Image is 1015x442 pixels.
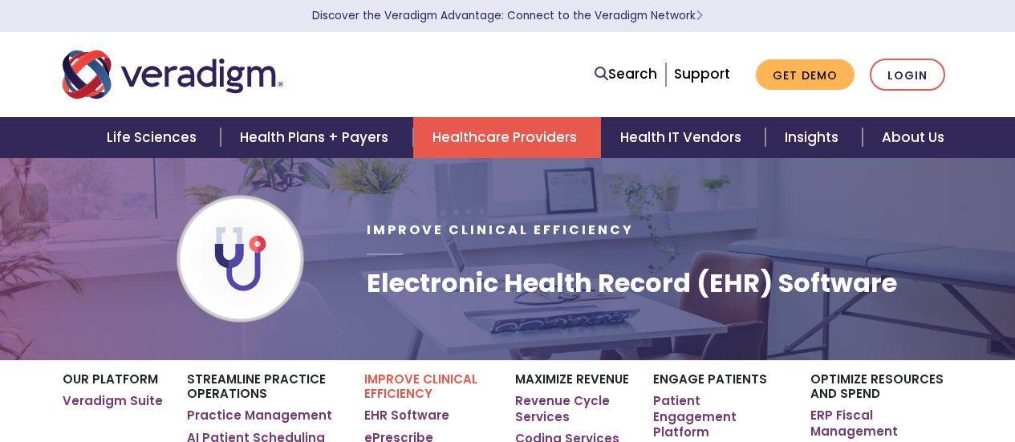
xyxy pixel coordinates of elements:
h1: Electronic Health Record (EHR) Software [367,268,897,298]
a: Revenue Cycle Services [515,393,629,424]
a: Discover the Veradigm Advantage: Connect to the Veradigm NetworkLearn More [312,8,703,23]
a: Healthcare Providers [413,117,601,158]
a: Login [870,59,945,91]
span: Improve Clinical Efficiency [367,221,634,239]
a: EHR Software [364,408,449,424]
a: Health Plans + Payers [221,117,412,158]
a: Life Sciences [87,117,221,158]
a: Search [595,63,657,85]
a: Get Demo [756,59,855,91]
img: Veradigm logo [63,48,283,101]
a: Support [674,64,730,83]
a: Insights [765,117,863,158]
a: Veradigm Suite [63,393,163,409]
a: ERP Fiscal Management [810,408,952,439]
span: Learn More [696,8,703,23]
a: Health IT Vendors [601,117,765,158]
a: Patient Engagement Platform [653,393,786,440]
a: Practice Management [187,408,332,424]
a: About Us [863,117,964,158]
